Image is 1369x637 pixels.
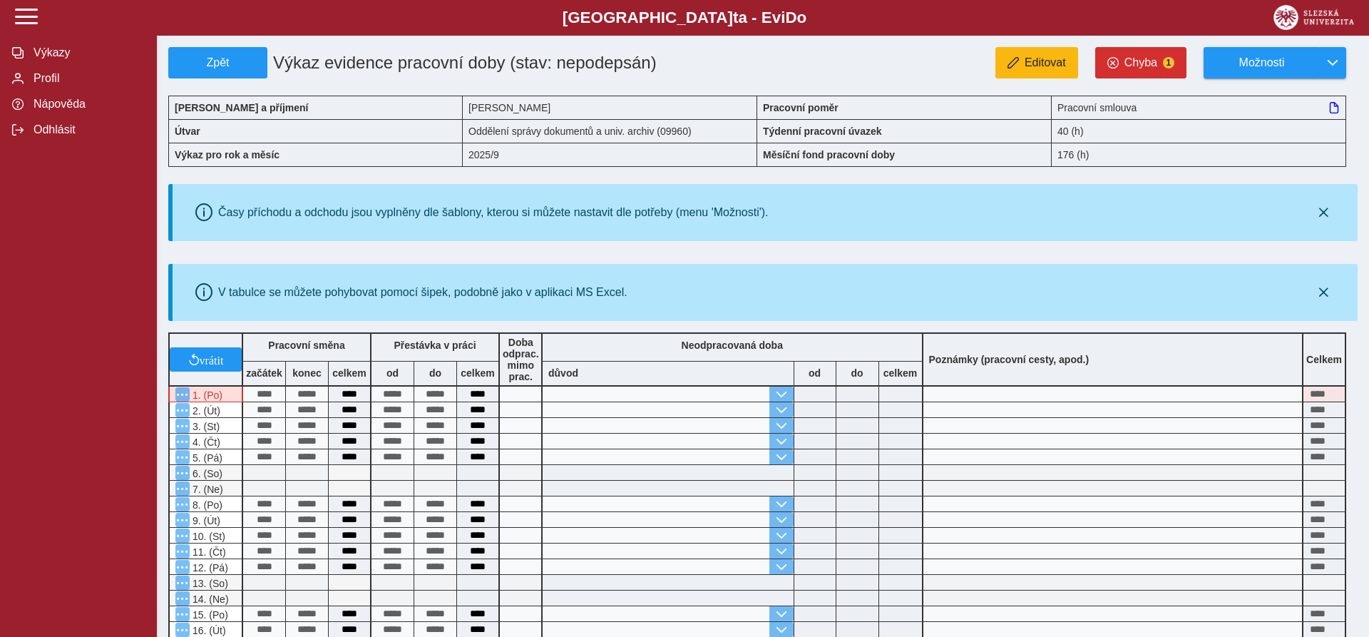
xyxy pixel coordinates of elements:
span: 16. (Út) [190,625,226,636]
span: 7. (Ne) [190,484,223,495]
button: Menu [175,497,190,511]
div: V tabulce se můžete pohybovat pomocí šipek, podobně jako v aplikaci MS Excel. [218,286,627,299]
span: 12. (Pá) [190,562,228,574]
b: Výkaz pro rok a měsíc [175,149,280,160]
span: Chyba [1124,56,1157,69]
b: Měsíční fond pracovní doby [763,149,895,160]
button: Menu [175,576,190,590]
b: Doba odprac. mimo prac. [503,337,539,382]
button: Menu [175,560,190,574]
button: Menu [175,434,190,449]
span: 5. (Pá) [190,452,222,464]
span: vrátit [200,354,224,365]
button: Menu [175,623,190,637]
span: 1 [1163,57,1174,68]
span: o [797,9,807,26]
div: [PERSON_NAME] [463,96,757,119]
b: Týdenní pracovní úvazek [763,126,882,137]
button: Menu [175,466,190,480]
div: Oddělení správy dokumentů a univ. archiv (09960) [463,119,757,143]
span: Možnosti [1216,56,1308,69]
button: Editovat [995,47,1078,78]
b: Pracovní směna [268,340,344,351]
span: 9. (Út) [190,515,220,526]
span: 8. (Po) [190,499,222,511]
div: Pracovní smlouva [1052,96,1346,119]
span: 15. (Po) [190,609,228,621]
span: 10. (St) [190,531,225,542]
button: Zpět [168,47,267,78]
span: 6. (So) [190,468,222,479]
div: 2025/9 [463,143,757,167]
span: Odhlásit [29,123,145,136]
button: Menu [175,513,190,527]
button: Menu [175,403,190,417]
span: 13. (So) [190,578,228,589]
b: do [414,367,456,379]
span: Editovat [1025,56,1066,69]
b: [PERSON_NAME] a příjmení [175,102,308,113]
div: 40 (h) [1052,119,1346,143]
b: celkem [457,367,498,379]
b: Celkem [1306,354,1342,365]
img: logo_web_su.png [1273,5,1354,30]
div: 176 (h) [1052,143,1346,167]
b: konec [286,367,328,379]
b: celkem [879,367,922,379]
button: Možnosti [1204,47,1319,78]
b: od [794,367,836,379]
button: Menu [175,419,190,433]
span: 14. (Ne) [190,593,229,605]
button: Menu [175,544,190,559]
button: Menu [175,591,190,606]
button: Menu [175,529,190,543]
span: 11. (Čt) [190,546,226,558]
button: Menu [175,450,190,464]
b: Neodpracovaná doba [682,340,783,351]
button: Menu [175,607,190,621]
h1: Výkaz evidence pracovní doby (stav: nepodepsán) [267,47,664,78]
b: od [371,367,414,379]
button: vrátit [170,347,242,372]
span: Nápověda [29,98,145,111]
button: Chyba1 [1095,47,1186,78]
span: Zpět [175,56,261,69]
span: 4. (Čt) [190,437,220,448]
span: 2. (Út) [190,405,220,417]
b: začátek [243,367,285,379]
span: 1. (Po) [190,389,222,401]
span: D [785,9,796,26]
button: Menu [175,387,190,402]
b: Pracovní poměr [763,102,839,113]
button: Menu [175,481,190,496]
b: celkem [329,367,370,379]
div: V systému Magion je vykázána dovolená! [168,387,243,402]
b: [GEOGRAPHIC_DATA] a - Evi [43,9,1326,27]
b: do [836,367,878,379]
b: důvod [548,367,578,379]
span: Výkazy [29,46,145,59]
div: Časy příchodu a odchodu jsou vyplněny dle šablony, kterou si můžete nastavit dle potřeby (menu 'M... [218,206,769,219]
span: Profil [29,72,145,85]
b: Poznámky (pracovní cesty, apod.) [923,354,1095,365]
b: Přestávka v práci [394,340,476,351]
b: Útvar [175,126,200,137]
span: t [733,9,738,26]
span: 3. (St) [190,421,220,432]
